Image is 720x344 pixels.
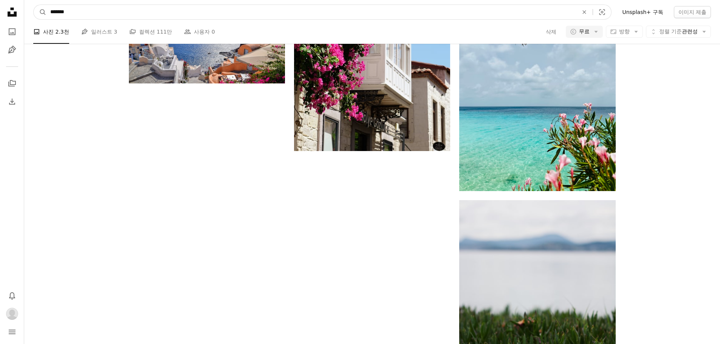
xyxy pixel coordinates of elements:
[606,26,643,38] button: 방향
[6,308,18,320] img: 사용자 Jaehee jung의 아바타
[81,20,117,44] a: 일러스트 3
[33,5,612,20] form: 사이트 전체에서 이미지 찾기
[5,42,20,57] a: 일러스트
[114,28,117,36] span: 3
[674,6,711,18] button: 이미지 제출
[5,76,20,91] a: 컬렉션
[5,94,20,109] a: 다운로드 내역
[579,28,590,35] span: 무료
[459,83,615,90] a: 주변에 꽃과 식물이 있는 수역
[459,313,615,320] a: 무성한 녹색 들판 위에 앉아있는 두 개의 분홍색 꽃
[5,24,20,39] a: 사진
[618,6,667,18] a: Unsplash+ 구독
[593,5,611,19] button: 시각적 검색
[184,20,215,44] a: 사용자 0
[545,26,557,38] button: 삭제
[212,28,215,36] span: 0
[5,5,20,21] a: 홈 — Unsplash
[5,288,20,303] button: 알림
[5,306,20,321] button: 프로필
[659,28,698,35] span: 관련성
[659,28,682,34] span: 정렬 기준
[646,26,711,38] button: 정렬 기준관련성
[157,28,172,36] span: 111만
[619,28,630,34] span: 방향
[34,5,46,19] button: Unsplash 검색
[129,20,172,44] a: 컬렉션 111만
[576,5,593,19] button: 삭제
[5,324,20,339] button: 메뉴
[566,26,603,38] button: 무료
